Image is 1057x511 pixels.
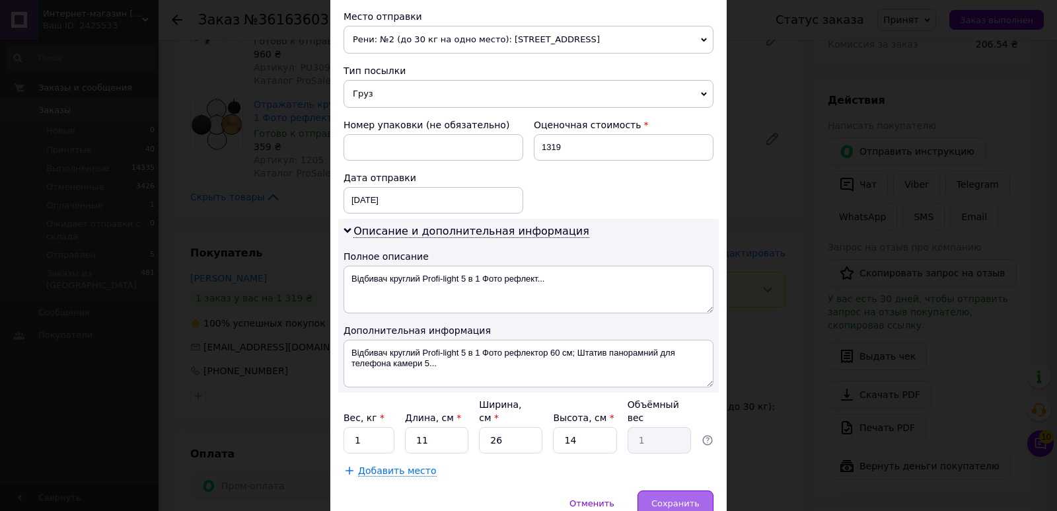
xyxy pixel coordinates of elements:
span: Груз [344,80,713,108]
div: Полное описание [344,250,713,263]
label: Длина, см [405,413,461,423]
span: Описание и дополнительная информация [353,225,589,238]
label: Вес, кг [344,413,384,423]
div: Оценочная стоимость [534,118,713,132]
div: Объёмный вес [628,398,691,424]
span: Отменить [569,498,614,508]
div: Дата отправки [344,171,523,184]
div: Дополнительная информация [344,324,713,337]
textarea: Відбивач круглий Profi-light 5 в 1 Фото рефлект... [344,266,713,313]
label: Высота, см [553,413,614,423]
label: Ширина, см [479,399,521,423]
span: Рени: №2 (до 30 кг на одно место): [STREET_ADDRESS] [344,26,713,54]
span: Сохранить [651,498,700,508]
span: Тип посылки [344,65,406,76]
div: Номер упаковки (не обязательно) [344,118,523,132]
span: Добавить место [358,465,437,477]
textarea: Відбивач круглий Profi-light 5 в 1 Фото рефлектор 60 см; Штатив панорамний для телефона камери 5... [344,340,713,387]
span: Место отправки [344,11,422,22]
